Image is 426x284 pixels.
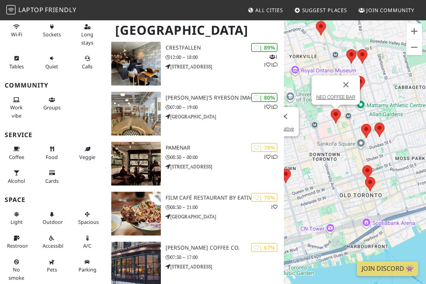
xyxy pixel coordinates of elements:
span: Power sockets [43,31,61,38]
h3: Service [5,131,102,139]
span: Spacious [78,218,99,225]
button: No smoke [5,255,28,284]
span: Stable Wi-Fi [11,31,22,38]
button: Close [337,75,355,94]
button: Long stays [76,20,99,49]
div: | 80% [251,93,278,102]
a: Crestfallen | 89% 111 Crestfallen 12:00 – 18:00 [STREET_ADDRESS] [107,42,284,86]
span: Join Community [366,7,414,14]
span: Food [46,154,58,161]
button: Sockets [40,20,64,41]
p: 07:30 – 17:00 [166,254,284,261]
span: Group tables [43,104,61,111]
button: Veggie [76,143,99,163]
p: 08:30 – 21:00 [166,204,284,211]
div: | 70% [251,193,278,202]
button: Parking [76,255,99,276]
img: Crestfallen [111,42,161,86]
button: Zoom out [406,39,422,55]
span: Coffee [9,154,24,161]
button: Alcohol [5,166,28,187]
button: Outdoor [40,208,64,229]
button: Cards [40,166,64,187]
button: Tables [5,52,28,73]
span: Parking [78,266,96,273]
a: All Cities [244,3,286,17]
h1: [GEOGRAPHIC_DATA] [109,20,283,41]
button: Calls [76,52,99,73]
button: Pets [40,255,64,276]
span: Natural light [11,218,23,225]
p: [STREET_ADDRESS] [166,163,284,170]
button: Restroom [5,232,28,252]
span: Long stays [81,31,93,46]
p: [STREET_ADDRESS] [166,263,284,270]
span: Restroom [7,242,30,249]
button: Wi-Fi [5,20,28,41]
h3: [PERSON_NAME]'s Ryerson Image Arts [166,95,284,101]
button: Accessible [40,232,64,252]
p: 1 [271,203,278,211]
button: Groups [40,93,64,114]
a: Join Community [355,3,417,17]
button: Close [275,107,294,126]
button: Light [5,208,28,229]
div: | 67% [251,243,278,252]
span: Outdoor area [43,218,63,225]
button: Zoom in [406,23,422,39]
span: Laptop [18,5,44,14]
span: Suggest Places [302,7,348,14]
a: LaptopFriendly LaptopFriendly [6,4,77,17]
a: Balzac's Ryerson Image Arts | 80% 11 [PERSON_NAME]'s Ryerson Image Arts 07:00 – 19:00 [GEOGRAPHIC... [107,92,284,136]
span: Credit cards [45,177,59,184]
span: Veggie [79,154,95,161]
span: Alcohol [8,177,25,184]
p: 07:00 – 19:00 [166,104,284,111]
button: A/C [76,232,99,252]
a: Suggest Places [291,3,351,17]
p: 08:30 – 00:00 [166,154,284,161]
span: Air conditioned [83,242,91,249]
p: 1 1 [264,103,278,111]
a: Pamenar | 78% 11 Pamenar 08:30 – 00:00 [STREET_ADDRESS] [107,142,284,186]
h3: [PERSON_NAME] Coffee Co. [166,245,284,251]
h3: Film Café Restaurant by Eative [166,195,284,201]
p: [GEOGRAPHIC_DATA] [166,113,284,120]
span: Work-friendly tables [9,63,24,70]
span: Video/audio calls [82,63,93,70]
button: Spacious [76,208,99,229]
p: 1 1 [264,153,278,161]
button: Quiet [40,52,64,73]
a: NEO COFFEE BAR [316,94,355,100]
p: [GEOGRAPHIC_DATA] [166,213,284,220]
span: Accessible [43,242,66,249]
p: 12:00 – 18:00 [166,54,284,61]
span: Quiet [46,63,59,70]
h3: Space [5,196,102,204]
p: [STREET_ADDRESS] [166,63,284,70]
button: Food [40,143,64,163]
a: Film Café Restaurant by Eative | 70% 1 Film Café Restaurant by Eative 08:30 – 21:00 [GEOGRAPHIC_D... [107,192,284,236]
span: All Cities [255,7,283,14]
button: Coffee [5,143,28,163]
img: LaptopFriendly [6,5,16,14]
img: Pamenar [111,142,161,186]
p: 1 1 1 [264,53,278,68]
div: | 78% [251,143,278,152]
span: People working [10,104,23,119]
span: Pet friendly [47,266,57,273]
span: Friendly [45,5,76,14]
img: Balzac's Ryerson Image Arts [111,92,161,136]
span: Smoke free [9,266,24,281]
h3: Community [5,82,102,89]
img: Film Café Restaurant by Eative [111,192,161,236]
button: Work vibe [5,93,28,122]
h3: Pamenar [166,145,284,151]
